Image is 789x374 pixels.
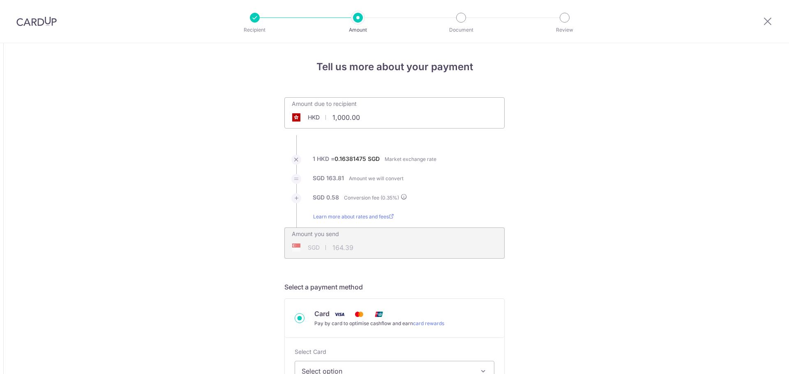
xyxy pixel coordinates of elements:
p: Document [431,26,491,34]
label: 0.16381475 [335,155,366,163]
label: Amount we will convert [349,174,404,183]
span: 0.35 [382,195,392,201]
span: Card [314,310,330,318]
img: Union Pay [371,309,387,319]
h4: Tell us more about your payment [284,60,505,74]
h5: Select a payment method [284,282,505,292]
label: 1 HKD = [313,155,380,168]
img: CardUp [16,16,57,26]
label: SGD [368,155,380,163]
label: Market exchange rate [385,155,436,163]
label: 163.81 [326,174,344,182]
span: HKD [308,113,320,122]
label: 0.58 [326,193,339,202]
p: Review [534,26,595,34]
label: Conversion fee ( %) [344,193,407,202]
span: SGD [308,243,320,252]
p: Recipient [224,26,285,34]
iframe: Opens a widget where you can find more information [736,349,781,370]
label: SGD [313,193,325,202]
a: Learn more about rates and fees [313,213,394,227]
img: Mastercard [351,309,367,319]
div: Pay by card to optimise cashflow and earn [314,319,444,328]
label: SGD [313,174,325,182]
a: card rewards [413,320,444,326]
div: Card Visa Mastercard Union Pay Pay by card to optimise cashflow and earncard rewards [295,309,494,328]
p: Amount [328,26,388,34]
img: Visa [331,309,348,319]
span: translation missing: en.payables.payment_networks.credit_card.summary.labels.select_card [295,348,326,355]
label: Amount you send [292,230,339,238]
label: Amount due to recipient [292,100,357,108]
